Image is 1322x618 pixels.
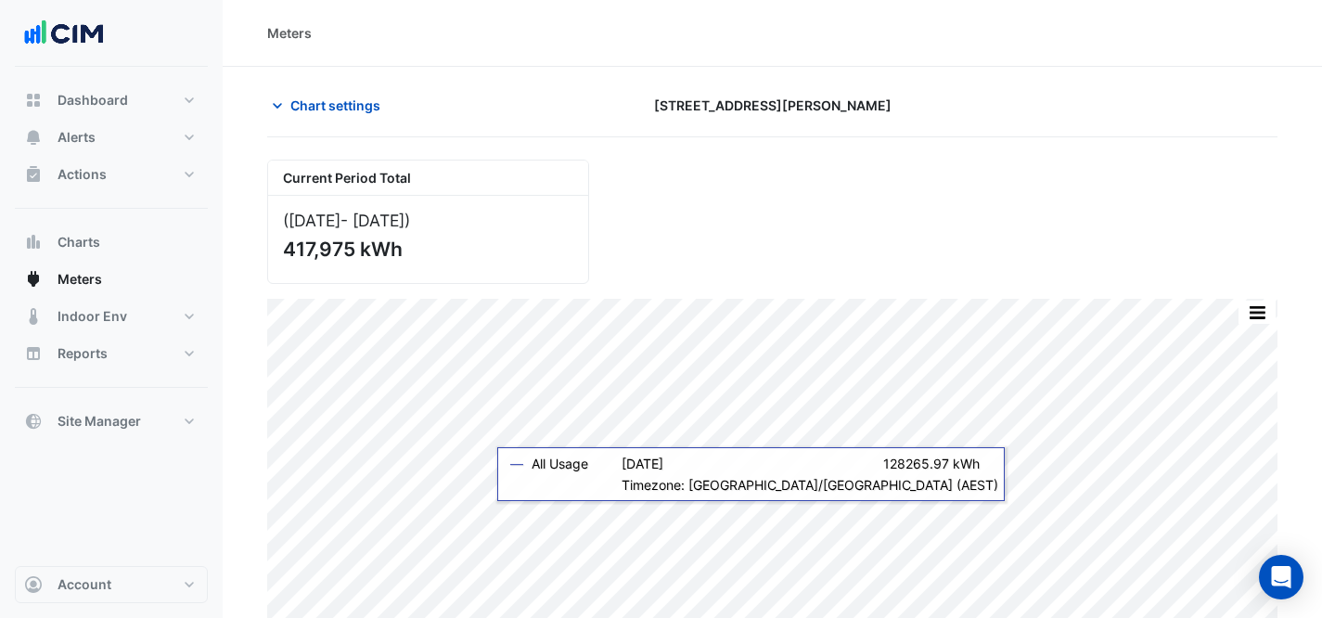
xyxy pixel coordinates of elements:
app-icon: Meters [24,270,43,289]
button: More Options [1239,301,1276,324]
div: Open Intercom Messenger [1259,555,1303,599]
button: Chart settings [267,89,392,122]
button: Alerts [15,119,208,156]
span: Dashboard [58,91,128,109]
span: - [DATE] [340,211,404,230]
span: Actions [58,165,107,184]
button: Actions [15,156,208,193]
app-icon: Site Manager [24,412,43,431]
app-icon: Dashboard [24,91,43,109]
button: Site Manager [15,403,208,440]
span: Indoor Env [58,307,127,326]
app-icon: Reports [24,344,43,363]
div: Current Period Total [268,161,588,196]
app-icon: Actions [24,165,43,184]
app-icon: Charts [24,233,43,251]
span: Meters [58,270,102,289]
span: Alerts [58,128,96,147]
span: Chart settings [290,96,380,115]
button: Charts [15,224,208,261]
button: Dashboard [15,82,208,119]
button: Indoor Env [15,298,208,335]
app-icon: Alerts [24,128,43,147]
div: ([DATE] ) [283,211,573,230]
span: Reports [58,344,108,363]
app-icon: Indoor Env [24,307,43,326]
span: Charts [58,233,100,251]
div: 417,975 kWh [283,238,570,261]
button: Reports [15,335,208,372]
span: Account [58,575,111,594]
span: [STREET_ADDRESS][PERSON_NAME] [654,96,892,115]
button: Meters [15,261,208,298]
div: Meters [267,23,312,43]
span: Site Manager [58,412,141,431]
img: Company Logo [22,15,106,52]
button: Account [15,566,208,603]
